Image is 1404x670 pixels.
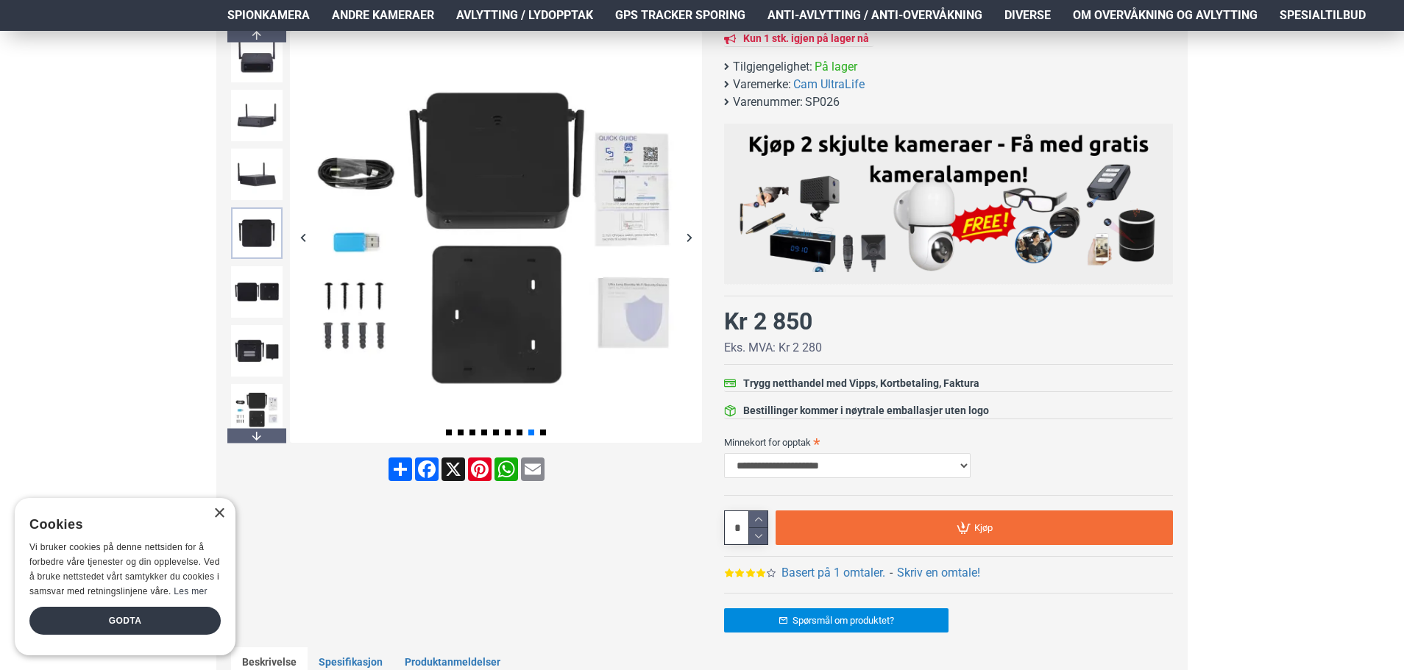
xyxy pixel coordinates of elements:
[332,7,434,24] span: Andre kameraer
[1073,7,1258,24] span: Om overvåkning og avlytting
[805,93,840,111] span: SP026
[493,457,520,481] a: WhatsApp
[227,27,286,42] div: Previous slide
[231,384,283,435] img: Trådløst WiFi nattkamera skjult i falsk router - SpyGadgets.no
[505,430,511,435] span: Go to slide 6
[469,430,475,435] span: Go to slide 3
[227,7,310,24] span: Spionkamera
[231,31,283,82] img: Trådløst WiFi nattkamera skjult i falsk router - SpyGadgets.no
[231,207,283,259] img: Trådløst WiFi nattkamera skjult i falsk router - SpyGadgets.no
[890,566,893,580] b: -
[540,430,546,435] span: Go to slide 9
[781,564,885,582] a: Basert på 1 omtaler.
[493,430,499,435] span: Go to slide 5
[414,457,440,481] a: Facebook
[1004,7,1051,24] span: Diverse
[467,457,493,481] a: Pinterest
[733,58,812,76] b: Tilgjengelighet:
[743,403,989,418] div: Bestillinger kommer i nøytrale emballasjer uten logo
[290,224,316,250] div: Previous slide
[897,564,980,582] a: Skriv en omtale!
[231,325,283,377] img: Trådløst WiFi nattkamera skjult i falsk router - SpyGadgets.no
[387,457,414,481] a: Share
[29,607,221,635] div: Godta
[733,76,791,93] b: Varemerke:
[815,58,857,76] span: På lager
[724,430,1173,454] label: Minnekort for opptak
[974,523,993,532] span: Kjøp
[767,7,982,24] span: Anti-avlytting / Anti-overvåkning
[481,430,487,435] span: Go to slide 4
[615,7,745,24] span: GPS Tracker Sporing
[743,376,979,391] div: Trygg netthandel med Vipps, Kortbetaling, Faktura
[1280,7,1366,24] span: Spesialtilbud
[793,76,865,93] a: Cam UltraLife
[227,428,286,443] div: Next slide
[733,93,803,111] b: Varenummer:
[735,131,1162,272] img: Kjøp 2 skjulte kameraer – Få med gratis kameralampe!
[231,266,283,318] img: Trådløst WiFi nattkamera skjult i falsk router - SpyGadgets.no
[231,149,283,200] img: Trådløst WiFi nattkamera skjult i falsk router - SpyGadgets.no
[743,31,869,46] div: Kun 1 stk. igjen på lager nå
[528,430,534,435] span: Go to slide 8
[174,586,207,596] a: Les mer, opens a new window
[724,608,949,632] a: Spørsmål om produktet?
[213,508,224,519] div: Close
[440,457,467,481] a: X
[231,90,283,141] img: Trådløst WiFi nattkamera skjult i falsk router - SpyGadgets.no
[456,7,593,24] span: Avlytting / Lydopptak
[29,542,220,596] span: Vi bruker cookies på denne nettsiden for å forbedre våre tjenester og din opplevelse. Ved å bruke...
[290,31,702,443] img: Trådløst WiFi nattkamera skjult i falsk router - SpyGadgets.no
[458,430,464,435] span: Go to slide 2
[517,430,522,435] span: Go to slide 7
[676,224,702,250] div: Next slide
[29,509,211,541] div: Cookies
[446,430,452,435] span: Go to slide 1
[520,457,546,481] a: Email
[724,304,812,339] div: Kr 2 850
